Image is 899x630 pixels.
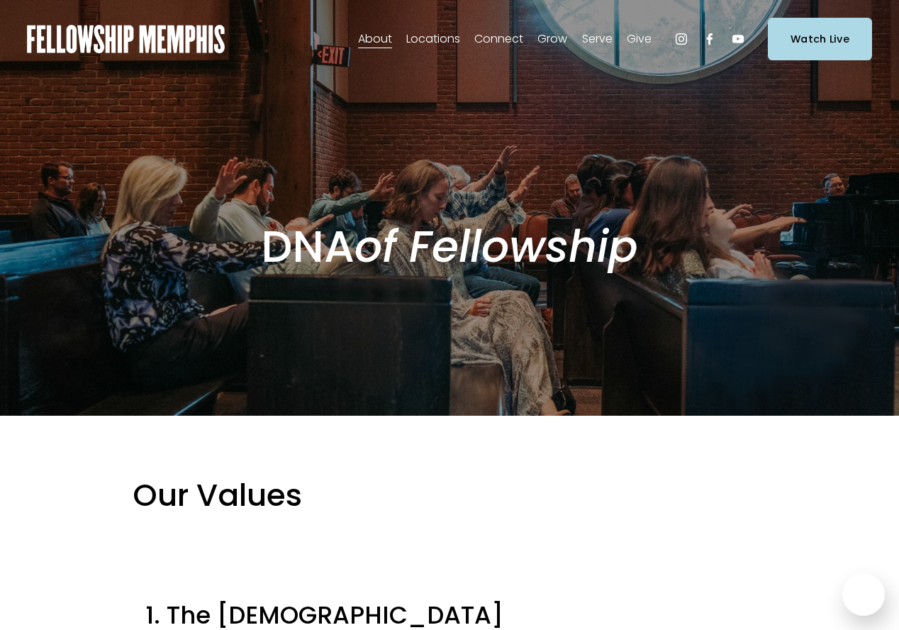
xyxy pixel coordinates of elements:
a: folder dropdown [582,28,613,50]
span: Connect [474,29,523,50]
a: Facebook [703,32,717,46]
a: Instagram [674,32,688,46]
span: Serve [582,29,613,50]
img: Fellowship Memphis [27,25,225,53]
span: Give [627,29,652,50]
h1: DNA [133,220,766,274]
h2: Our Values [133,475,766,515]
a: folder dropdown [406,28,460,50]
span: About [358,29,392,50]
a: folder dropdown [358,28,392,50]
em: of Fellowship [354,216,638,277]
a: YouTube [731,32,745,46]
span: Locations [406,29,460,50]
a: Watch Live [768,18,872,60]
a: folder dropdown [537,28,567,50]
span: Grow [537,29,567,50]
a: folder dropdown [627,28,652,50]
a: folder dropdown [474,28,523,50]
